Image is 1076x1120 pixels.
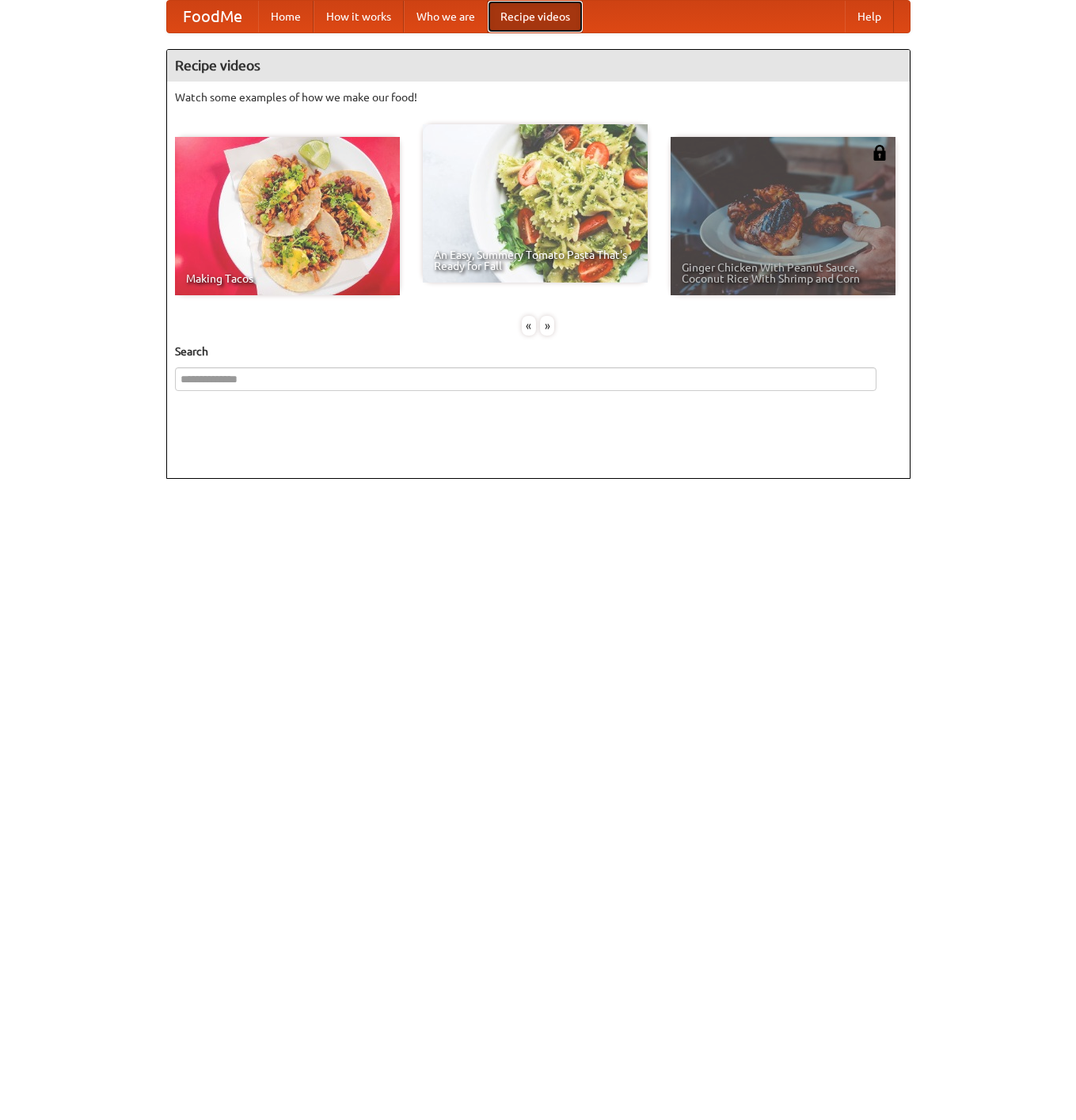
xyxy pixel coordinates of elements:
a: FoodMe [167,1,258,32]
p: Watch some examples of how we make our food! [175,89,902,105]
div: » [540,316,554,336]
div: « [522,316,536,336]
a: Help [845,1,894,32]
span: An Easy, Summery Tomato Pasta That's Ready for Fall [434,249,637,271]
h4: Recipe videos [167,50,910,82]
a: How it works [314,1,404,32]
a: Recipe videos [488,1,583,32]
h5: Search [175,344,902,359]
a: An Easy, Summery Tomato Pasta That's Ready for Fall [423,124,648,283]
a: Who we are [404,1,488,32]
a: Making Tacos [175,137,400,295]
a: Home [258,1,314,32]
img: 483408.png [872,145,888,161]
span: Making Tacos [186,273,389,284]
